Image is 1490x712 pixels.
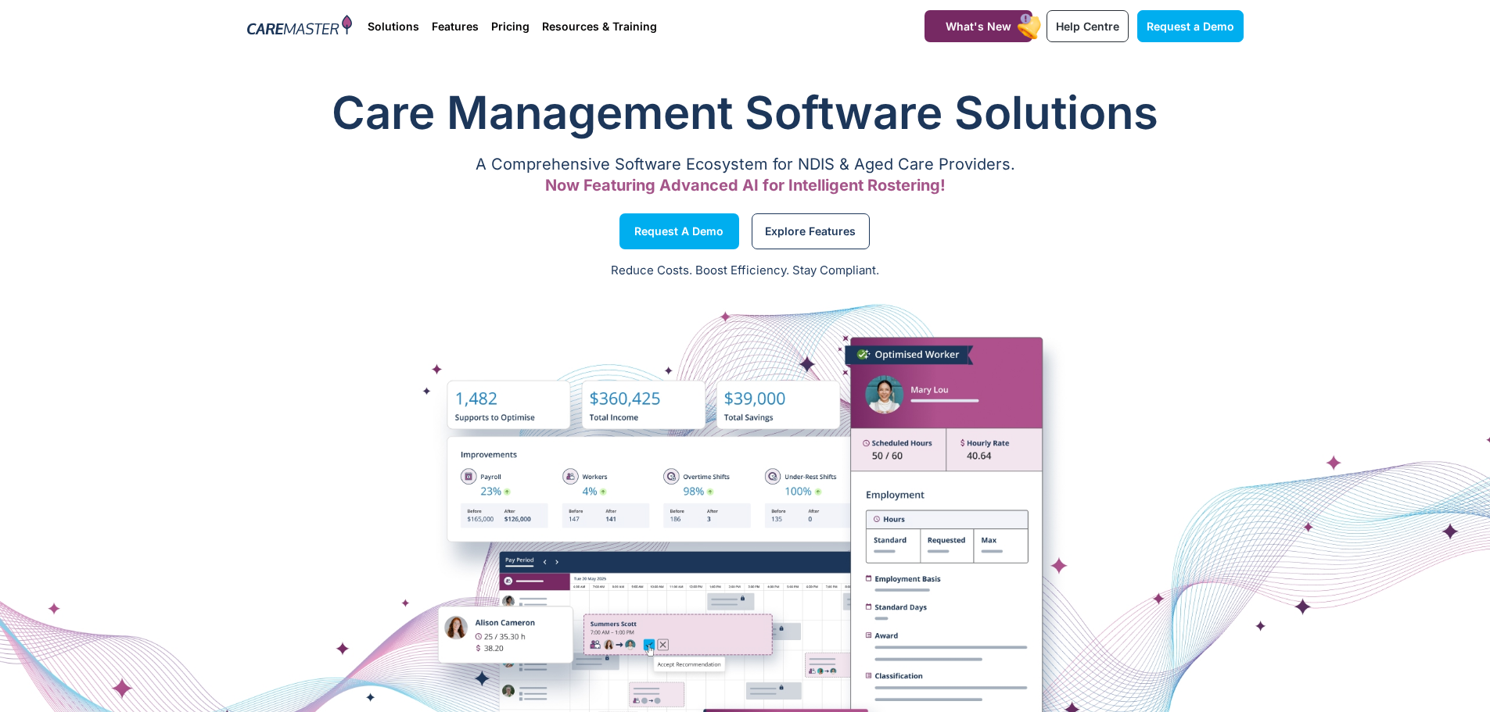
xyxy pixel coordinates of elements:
[634,227,723,235] span: Request a Demo
[752,213,870,249] a: Explore Features
[1147,20,1234,33] span: Request a Demo
[9,262,1481,280] p: Reduce Costs. Boost Efficiency. Stay Compliant.
[247,81,1244,144] h1: Care Management Software Solutions
[619,213,739,249] a: Request a Demo
[247,159,1244,170] p: A Comprehensive Software Ecosystem for NDIS & Aged Care Providers.
[247,15,353,38] img: CareMaster Logo
[765,227,856,235] span: Explore Features
[1047,10,1129,42] a: Help Centre
[925,10,1032,42] a: What's New
[545,176,946,195] span: Now Featuring Advanced AI for Intelligent Rostering!
[946,20,1011,33] span: What's New
[1137,10,1244,42] a: Request a Demo
[1056,20,1119,33] span: Help Centre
